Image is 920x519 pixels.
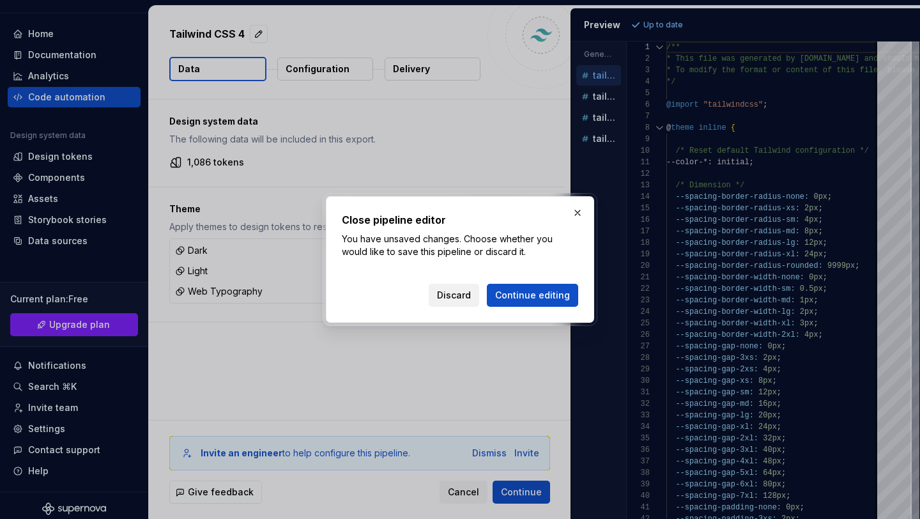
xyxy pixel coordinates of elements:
[487,284,578,307] button: Continue editing
[437,289,471,302] span: Discard
[342,233,578,258] p: You have unsaved changes. Choose whether you would like to save this pipeline or discard it.
[429,284,479,307] button: Discard
[342,212,578,228] h2: Close pipeline editor
[495,289,570,302] span: Continue editing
